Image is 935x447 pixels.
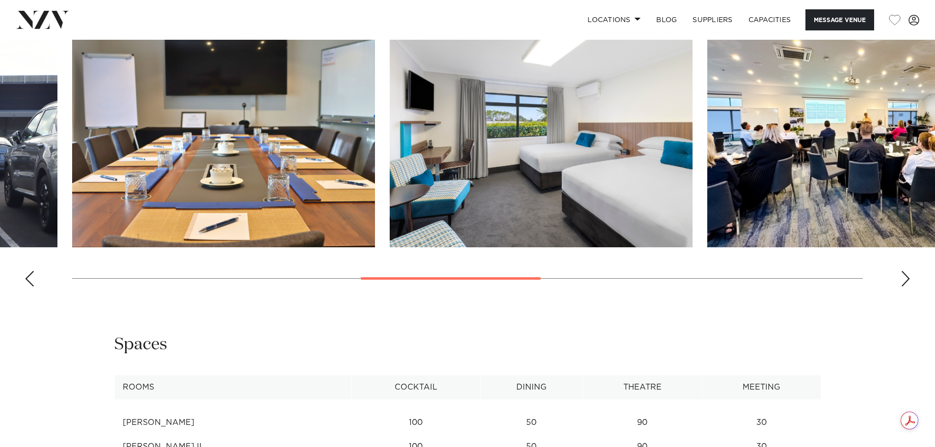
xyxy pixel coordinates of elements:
[648,9,685,30] a: BLOG
[583,411,702,435] td: 90
[351,411,481,435] td: 100
[702,375,821,399] th: Meeting
[583,375,702,399] th: Theatre
[741,9,799,30] a: Capacities
[805,9,874,30] button: Message Venue
[580,9,648,30] a: Locations
[702,411,821,435] td: 30
[114,411,351,435] td: [PERSON_NAME]
[481,375,583,399] th: Dining
[114,375,351,399] th: Rooms
[16,11,69,28] img: nzv-logo.png
[72,25,375,247] swiper-slide: 5 / 11
[685,9,740,30] a: SUPPLIERS
[351,375,481,399] th: Cocktail
[114,334,167,356] h2: Spaces
[390,25,693,247] swiper-slide: 6 / 11
[481,411,583,435] td: 50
